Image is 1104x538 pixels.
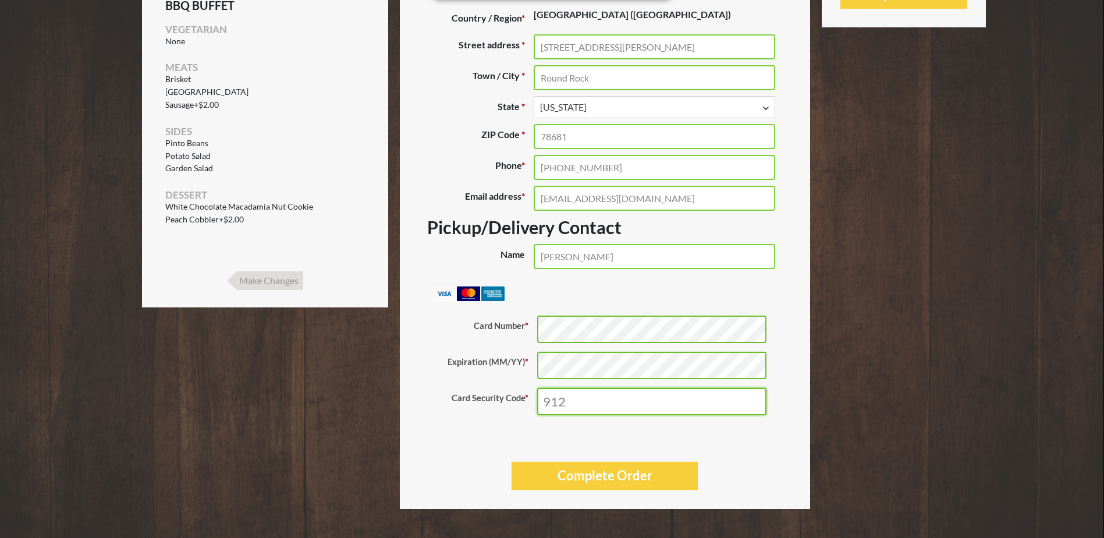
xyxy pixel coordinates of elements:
[432,286,456,301] img: visa
[534,34,775,59] input: House number and street name
[457,286,480,301] img: mastercard
[534,9,731,20] strong: [GEOGRAPHIC_DATA] ([GEOGRAPHIC_DATA])
[165,125,192,137] span: Sides
[436,316,537,343] label: Card Number
[165,61,198,73] span: Meats
[165,23,227,36] span: Vegetarian
[219,215,321,225] span: +$2.00
[540,100,769,114] span: Texas
[427,244,534,269] label: Name
[165,202,365,212] li: White Chocolate Macadamia Nut Cookie
[436,352,537,379] label: Expiration (MM/YY)
[427,34,534,59] label: Street address
[427,155,534,180] label: Phone
[165,75,365,84] li: Brisket
[165,37,365,47] li: None
[227,271,303,290] input: Make Changes
[521,101,525,112] abbr: required
[427,8,534,29] label: Country / Region
[512,462,698,490] button: Complete Order
[537,388,766,415] input: CSC
[521,70,525,81] abbr: required
[427,186,534,211] label: Email address
[427,124,534,149] label: ZIP Code
[194,100,296,110] span: +$2.00
[165,164,365,174] li: Garden Salad
[436,388,537,415] label: Card Security Code
[521,129,525,140] abbr: required
[427,96,534,118] label: State
[427,217,783,238] h3: Pickup/Delivery Contact
[165,139,365,148] li: Pinto Beans
[165,189,207,201] span: Dessert
[165,151,365,161] li: Potato Salad
[165,215,365,225] li: Peach Cobbler
[534,96,775,118] span: State
[521,39,525,50] abbr: required
[165,87,365,97] li: [GEOGRAPHIC_DATA]
[481,286,505,301] img: amex
[436,316,773,423] fieldset: Payment Info
[165,100,365,110] li: Sausage
[427,65,534,90] label: Town / City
